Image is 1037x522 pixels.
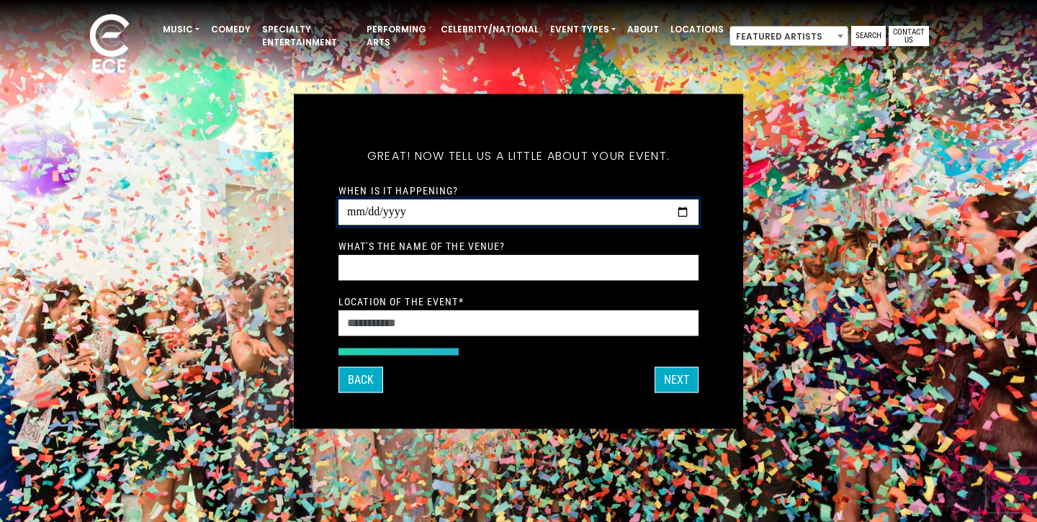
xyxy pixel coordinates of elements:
[361,17,435,55] a: Performing Arts
[621,17,665,42] a: About
[157,17,205,42] a: Music
[655,366,699,392] button: Next
[338,239,505,252] label: What's the name of the venue?
[665,17,730,42] a: Locations
[256,17,361,55] a: Specialty Entertainment
[730,26,848,46] span: Featured Artists
[730,27,848,47] span: Featured Artists
[338,366,383,392] button: Back
[338,294,464,307] label: Location of the event
[73,10,145,80] img: ece_new_logo_whitev2-1.png
[851,26,886,46] a: Search
[889,26,929,46] a: Contact Us
[544,17,621,42] a: Event Types
[205,17,256,42] a: Comedy
[435,17,544,42] a: Celebrity/National
[338,130,699,181] h5: Great! Now tell us a little about your event.
[338,184,459,197] label: When is it happening?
